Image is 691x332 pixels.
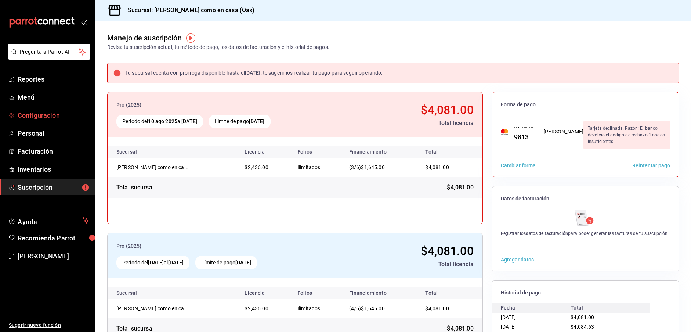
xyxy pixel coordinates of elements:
[583,121,670,149] div: Tarjeta declinada. Razón: El banco devolvió el código de rechazo 'Fondos insuficientes'.
[116,115,203,128] div: Periodo del al
[526,231,568,236] strong: datos de facturación
[447,183,473,192] span: $4,081.00
[501,257,534,262] button: Agregar datos
[168,260,184,265] strong: [DATE]
[116,305,190,312] div: [PERSON_NAME] como en casa (Oax)
[245,306,268,311] span: $2,436.00
[18,74,89,84] span: Reportes
[18,164,89,174] span: Inventarios
[245,70,261,76] strong: [DATE]
[116,242,336,250] div: Pro (2025)
[18,233,89,243] span: Recomienda Parrot
[195,256,257,269] div: Límite de pago
[349,305,411,313] div: (4/6)
[501,303,571,313] div: Fecha
[571,324,594,330] span: $4,084.63
[343,146,417,158] th: Financiamiento
[501,163,536,168] button: Cambiar forma
[18,92,89,102] span: Menú
[343,287,417,299] th: Financiamiento
[116,164,190,171] div: Alfoli como en casa (Oax)
[116,305,190,312] div: Alfoli como en casa (Oax)
[116,101,343,109] div: Pro (2025)
[148,118,177,124] strong: 10 ago 2025
[501,101,670,108] span: Forma de pago
[349,164,411,171] div: (3/6)
[8,44,90,60] button: Pregunta a Parrot AI
[501,289,670,296] span: Historial de pago
[543,128,583,136] div: [PERSON_NAME]
[116,290,157,296] div: Sucursal
[361,306,384,311] span: $1,645.00
[209,115,271,128] div: Límite de pago
[18,128,89,138] span: Personal
[292,146,343,158] th: Folios
[421,244,473,258] span: $4,081.00
[292,158,343,177] td: Ilimitados
[245,164,268,170] span: $2,436.00
[501,322,571,332] div: [DATE]
[18,216,80,225] span: Ayuda
[18,251,89,261] span: [PERSON_NAME]
[122,6,255,15] h3: Sucursal: [PERSON_NAME] como en casa (Oax)
[632,163,670,168] button: Reintentar pago
[18,146,89,156] span: Facturación
[421,103,473,117] span: $4,081.00
[116,183,154,192] div: Total sucursal
[239,287,292,299] th: Licencia
[239,146,292,158] th: Licencia
[148,260,164,265] strong: [DATE]
[18,110,89,120] span: Configuración
[249,118,265,124] strong: [DATE]
[349,119,474,128] div: Total licencia
[125,69,383,77] div: Tu sucursal cuenta con prórroga disponible hasta el , te sugerimos realizar tu pago para seguir o...
[18,182,89,192] span: Suscripción
[107,32,182,43] div: Manejo de suscripción
[107,43,329,51] div: Revisa tu suscripción actual, tu método de pago, los datos de facturación y el historial de pagos.
[416,146,482,158] th: Total
[235,260,251,265] strong: [DATE]
[9,321,89,329] span: Sugerir nueva función
[508,122,535,142] div: ··· ··· ··· 9813
[571,303,641,313] div: Total
[501,230,669,237] div: Registrar los para poder generar las facturas de tu suscripción.
[20,48,79,56] span: Pregunta a Parrot AI
[81,19,87,25] button: open_drawer_menu
[501,195,670,202] span: Datos de facturación
[361,164,384,170] span: $1,645.00
[501,313,571,322] div: [DATE]
[416,287,482,299] th: Total
[181,118,197,124] strong: [DATE]
[292,299,343,318] td: Ilimitados
[5,53,90,61] a: Pregunta a Parrot AI
[425,306,449,311] span: $4,081.00
[116,164,190,171] div: [PERSON_NAME] como en casa (Oax)
[186,33,195,43] img: Tooltip marker
[292,287,343,299] th: Folios
[342,260,473,269] div: Total licencia
[116,256,189,269] div: Periodo del al
[571,314,594,320] span: $4,081.00
[116,149,157,155] div: Sucursal
[425,164,449,170] span: $4,081.00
